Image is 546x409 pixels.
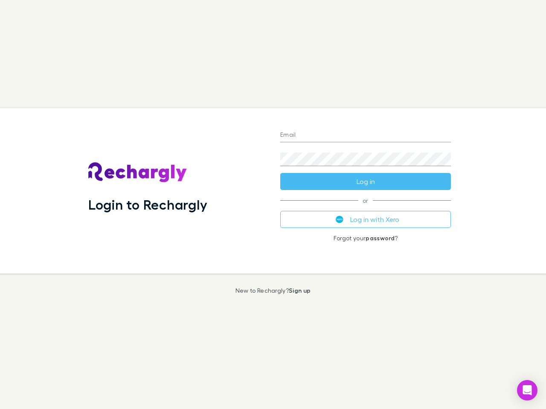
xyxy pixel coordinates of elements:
a: Sign up [289,287,311,294]
p: Forgot your ? [280,235,451,242]
span: or [280,200,451,201]
img: Xero's logo [336,216,343,223]
a: password [366,234,395,242]
button: Log in [280,173,451,190]
div: Open Intercom Messenger [517,380,537,400]
button: Log in with Xero [280,211,451,228]
h1: Login to Rechargly [88,196,207,213]
p: New to Rechargly? [235,287,311,294]
img: Rechargly's Logo [88,162,187,183]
